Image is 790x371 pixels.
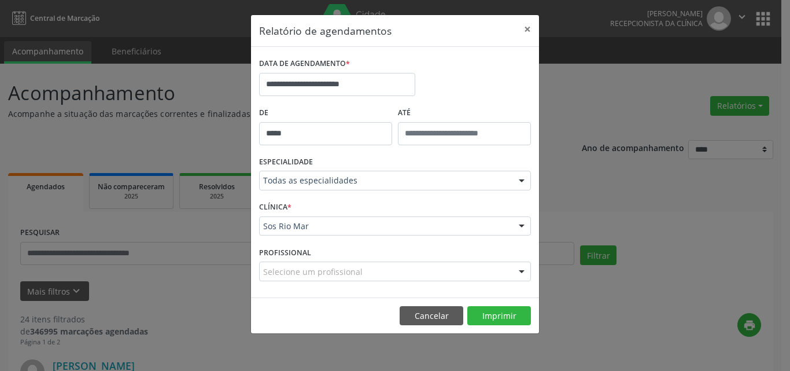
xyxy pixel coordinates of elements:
label: CLÍNICA [259,199,291,216]
button: Close [516,15,539,43]
label: ATÉ [398,104,531,122]
button: Imprimir [467,306,531,326]
h5: Relatório de agendamentos [259,23,392,38]
button: Cancelar [400,306,463,326]
label: PROFISSIONAL [259,244,311,262]
label: ESPECIALIDADE [259,153,313,171]
span: Sos Rio Mar [263,221,507,232]
span: Selecione um profissional [263,266,363,278]
label: De [259,104,392,122]
label: DATA DE AGENDAMENTO [259,55,350,73]
span: Todas as especialidades [263,175,507,186]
